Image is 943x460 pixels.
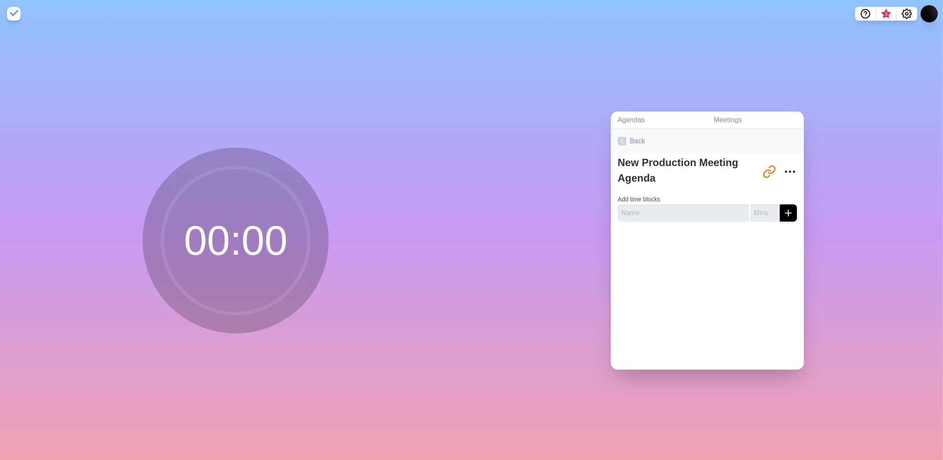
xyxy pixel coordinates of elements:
label: Add time blocks [618,196,660,203]
span: 3 [883,11,890,18]
button: Settings [896,7,917,21]
a: Back [611,129,804,153]
button: What’s new [876,7,896,21]
input: Mins [750,204,778,222]
button: More [781,163,799,180]
a: Meetings [707,111,804,129]
input: Name [618,204,749,222]
button: Help [855,7,876,21]
img: timeblocks logo [7,7,21,21]
a: Agendas [611,111,707,129]
button: Share link [761,163,778,180]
